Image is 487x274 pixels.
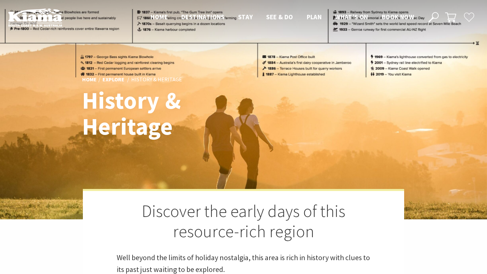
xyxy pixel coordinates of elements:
span: What’s On [335,13,368,21]
a: Home [82,76,97,83]
span: Book now [382,13,414,21]
span: Home [150,13,168,21]
h2: Discover the early days of this resource-rich region [117,201,370,242]
a: Explore [102,76,124,83]
span: Plan [307,13,322,21]
nav: Main Menu [144,12,421,23]
h1: History & Heritage [82,88,273,140]
span: Destinations [181,13,225,21]
li: History & Heritage [131,75,182,84]
span: See & Do [266,13,293,21]
img: Kiama Logo [8,8,62,27]
span: Stay [238,13,253,21]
